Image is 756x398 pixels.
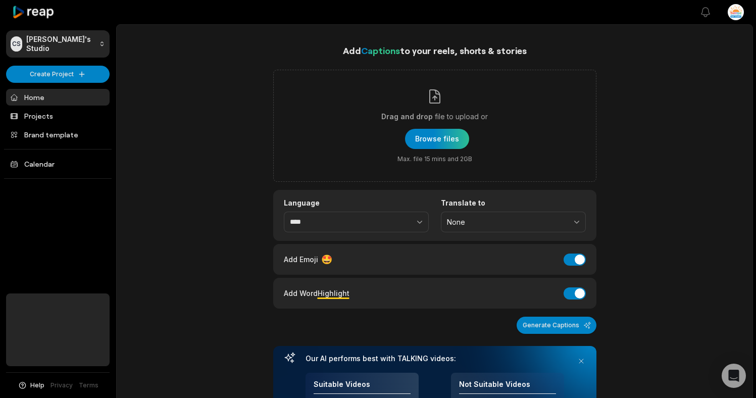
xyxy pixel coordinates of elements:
[447,218,566,227] span: None
[6,156,110,172] a: Calendar
[6,126,110,143] a: Brand template
[381,111,433,123] span: Drag and drop
[405,129,469,149] button: Drag and dropfile to upload orMax. file 15 mins and 2GB
[284,254,318,265] span: Add Emoji
[284,198,429,208] label: Language
[459,380,556,394] h4: Not Suitable Videos
[30,381,44,390] span: Help
[435,111,488,123] span: file to upload or
[284,286,349,300] div: Add Word
[318,289,349,297] span: Highlight
[26,35,95,53] p: [PERSON_NAME]'s Studio
[361,45,400,56] span: Captions
[517,317,596,334] button: Generate Captions
[6,89,110,106] a: Home
[6,66,110,83] button: Create Project
[51,381,73,390] a: Privacy
[441,212,586,233] button: None
[11,36,22,52] div: CS
[397,155,472,163] span: Max. file 15 mins and 2GB
[6,108,110,124] a: Projects
[79,381,98,390] a: Terms
[321,253,332,266] span: 🤩
[306,354,564,363] h3: Our AI performs best with TALKING videos:
[314,380,411,394] h4: Suitable Videos
[18,381,44,390] button: Help
[273,43,596,58] h1: Add to your reels, shorts & stories
[722,364,746,388] div: Open Intercom Messenger
[441,198,586,208] label: Translate to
